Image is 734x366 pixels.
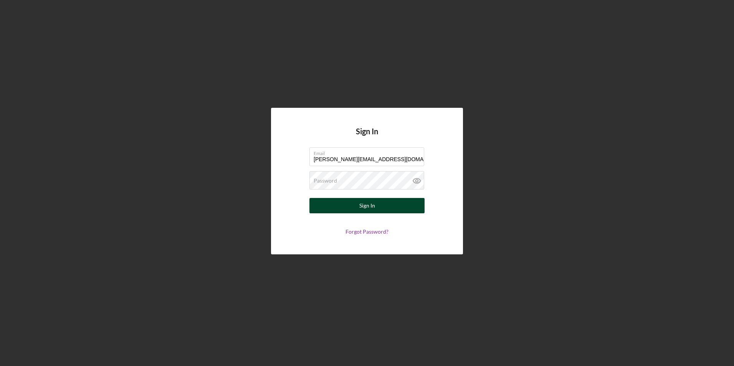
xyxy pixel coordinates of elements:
div: Sign In [359,198,375,213]
label: Password [314,178,337,184]
button: Sign In [309,198,425,213]
label: Email [314,148,424,156]
h4: Sign In [356,127,378,147]
a: Forgot Password? [346,228,388,235]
